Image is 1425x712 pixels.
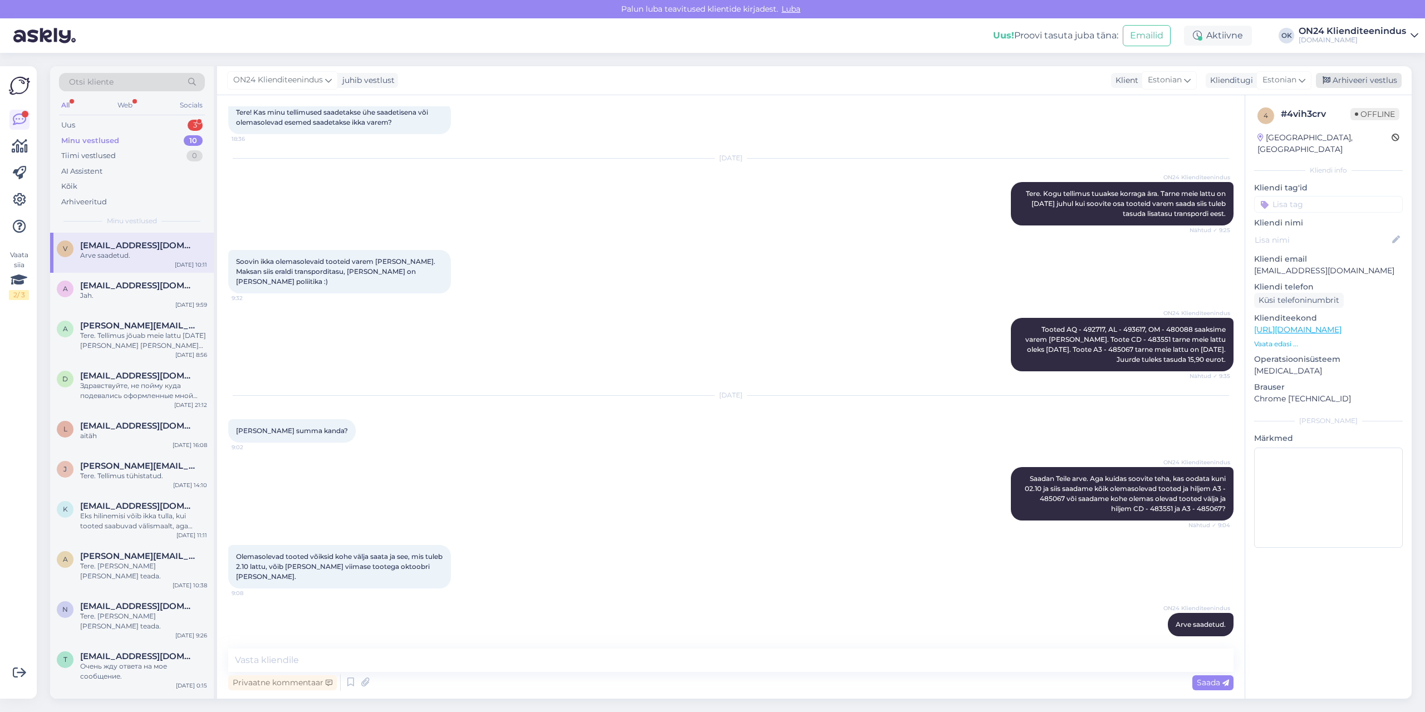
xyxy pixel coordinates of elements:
div: [DOMAIN_NAME] [1299,36,1406,45]
input: Lisa tag [1254,196,1403,213]
div: Arhiveeritud [61,197,107,208]
div: [DATE] [228,153,1234,163]
button: Emailid [1123,25,1171,46]
span: Soovin ikka olemasolevaid tooteid varem [PERSON_NAME]. Maksan siis eraldi transporditasu, [PERSON... [236,257,437,286]
div: 3 [188,120,203,131]
span: ON24 Klienditeenindus [1163,309,1230,317]
div: [DATE] 10:11 [175,261,207,269]
span: ON24 Klienditeenindus [233,74,323,86]
span: Minu vestlused [107,216,157,226]
div: [PERSON_NAME] [1254,416,1403,426]
p: Kliendi telefon [1254,281,1403,293]
img: Askly Logo [9,75,30,96]
a: [URL][DOMAIN_NAME] [1254,325,1342,335]
div: Privaatne kommentaar [228,675,337,690]
span: aulikristmann@gmail.com [80,281,196,291]
span: kahest22@hotmail.com [80,501,196,511]
span: Tere. Kogu tellimus tuuakse korraga ära. Tarne meie lattu on [DATE] juhul kui soovite osa tooteid... [1026,189,1227,218]
span: Saadan Teile arve. Aga kuidas soovite teha, kas oodata kuni 02.10 ja siis saadame kõik olemasolev... [1025,474,1227,513]
span: Arve saadetud. [1176,620,1226,628]
span: Nähtud ✓ 9:25 [1188,226,1230,234]
p: Klienditeekond [1254,312,1403,324]
span: ON24 Klienditeenindus [1163,604,1230,612]
span: nele.mandla@gmail.com [80,601,196,611]
div: Arve saadetud. [80,251,207,261]
span: k [63,505,68,513]
span: d [62,375,68,383]
span: 9:02 [232,443,273,451]
div: Klient [1111,75,1138,86]
div: Jah. [80,291,207,301]
div: juhib vestlust [338,75,395,86]
span: Olemasolevad tooted võiksid kohe välja saata ja see, mis tuleb 2.10 lattu, võib [PERSON_NAME] vii... [236,552,444,581]
span: liiamichelson@hotmail.com [80,421,196,431]
span: Estonian [1262,74,1296,86]
p: [MEDICAL_DATA] [1254,365,1403,377]
div: Kõik [61,181,77,192]
span: Nähtud ✓ 9:35 [1188,372,1230,380]
span: 9:32 [232,294,273,302]
span: Offline [1350,108,1399,120]
span: dimas1524@yandex.ru [80,371,196,381]
p: Kliendi tag'id [1254,182,1403,194]
span: Tooted AQ - 492717, AL - 493617, OM - 480088 saaksime varem [PERSON_NAME]. Toote CD - 483551 tarn... [1025,325,1227,364]
span: anna.vaimel@gmail.com [80,321,196,331]
div: Vaata siia [9,250,29,300]
div: Kliendi info [1254,165,1403,175]
input: Lisa nimi [1255,234,1390,246]
span: 18:36 [232,135,273,143]
div: [DATE] 16:08 [173,441,207,449]
div: Proovi tasuta juba täna: [993,29,1118,42]
div: [DATE] 14:10 [173,481,207,489]
div: # 4vih3crv [1281,107,1350,121]
p: Operatsioonisüsteem [1254,353,1403,365]
div: Очень жду ответа на мое сообщение. [80,661,207,681]
div: Küsi telefoninumbrit [1254,293,1344,308]
div: Здравствуйте, не пойму куда подевались оформленные мной заказы. Один вроде должны привезти завтра... [80,381,207,401]
div: AI Assistent [61,166,102,177]
p: Märkmed [1254,433,1403,444]
span: Saada [1197,677,1229,688]
span: Otsi kliente [69,76,114,88]
div: [DATE] 11:11 [176,531,207,539]
div: [DATE] 9:59 [175,301,207,309]
span: 4 [1264,111,1268,120]
div: [DATE] 10:38 [173,581,207,590]
span: Tere! Kas minu tellimused saadetakse ühe saadetisena või olemasolevad esemed saadetakse ikka varem? [236,108,430,126]
div: Tiimi vestlused [61,150,116,161]
span: Vilba.kadri@gmail.com [80,240,196,251]
div: OK [1279,28,1294,43]
p: Kliendi email [1254,253,1403,265]
div: Tere. Tellimus jõuab meie lattu [DATE] [PERSON_NAME] [PERSON_NAME] saate Venipakilt teavituse, mi... [80,331,207,351]
div: Aktiivne [1184,26,1252,46]
span: Luba [778,4,804,14]
span: a [63,284,68,293]
span: jana@rethink.ee [80,461,196,471]
span: j [63,465,67,473]
div: Socials [178,98,205,112]
span: 10:11 [1188,637,1230,645]
span: ON24 Klienditeenindus [1163,173,1230,181]
div: Arhiveeri vestlus [1316,73,1402,88]
span: n [62,605,68,613]
span: a [63,325,68,333]
div: [DATE] 8:56 [175,351,207,359]
p: Chrome [TECHNICAL_ID] [1254,393,1403,405]
span: a [63,555,68,563]
div: Eks hilinemisi võib ikka tulla, kui tooted saabuvad välismaalt, aga üldjuhul selle tootjaga pigem... [80,511,207,531]
div: [DATE] 9:26 [175,631,207,640]
div: aitäh [80,431,207,441]
span: l [63,425,67,433]
div: Klienditugi [1206,75,1253,86]
div: Tere. Tellimus tühistatud. [80,471,207,481]
span: ON24 Klienditeenindus [1163,458,1230,467]
p: Kliendi nimi [1254,217,1403,229]
div: 10 [184,135,203,146]
b: Uus! [993,30,1014,41]
span: t [63,655,67,664]
span: trulling@mail.ru [80,651,196,661]
p: [EMAIL_ADDRESS][DOMAIN_NAME] [1254,265,1403,277]
div: Tere. [PERSON_NAME] [PERSON_NAME] teada. [80,611,207,631]
p: Vaata edasi ... [1254,339,1403,349]
div: Tere. [PERSON_NAME] [PERSON_NAME] teada. [80,561,207,581]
